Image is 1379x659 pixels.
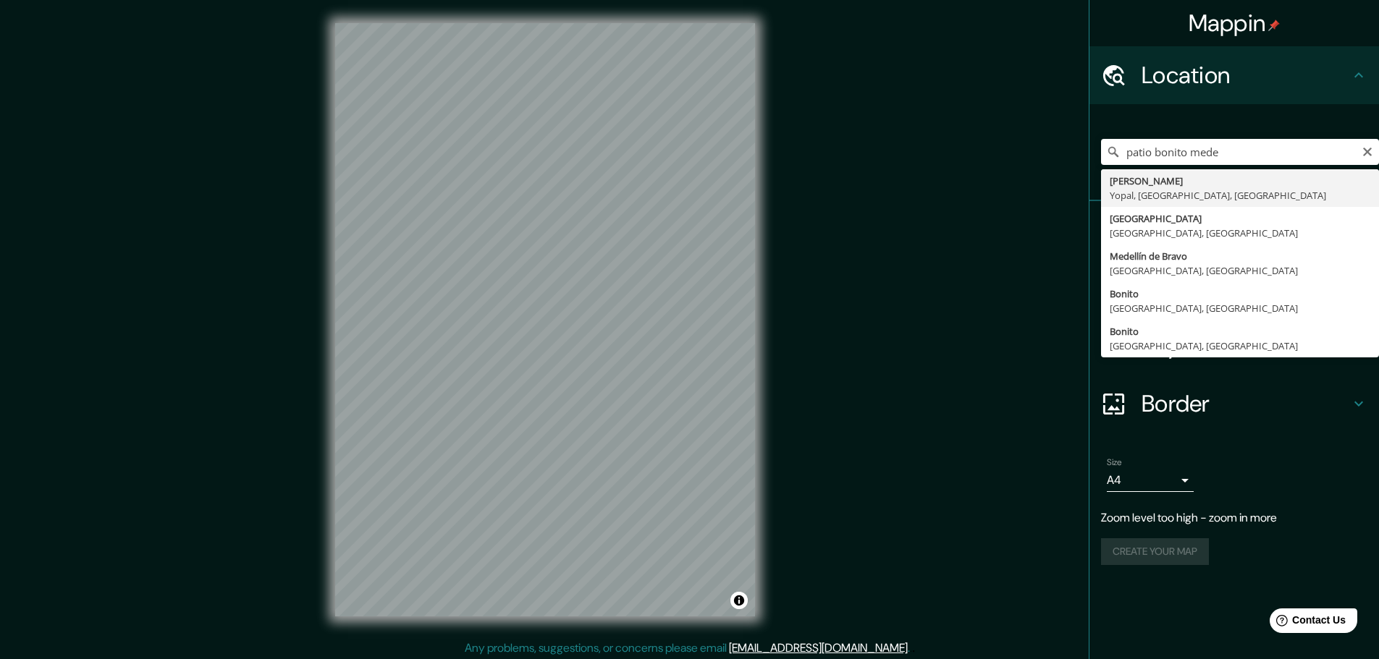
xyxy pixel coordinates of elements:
div: . [912,639,915,657]
p: Any problems, suggestions, or concerns please email . [465,639,910,657]
div: Border [1089,375,1379,433]
div: Layout [1089,317,1379,375]
img: pin-icon.png [1268,20,1280,31]
p: Zoom level too high - zoom in more [1101,509,1367,527]
button: Clear [1362,144,1373,158]
iframe: Help widget launcher [1250,603,1363,643]
div: Style [1089,259,1379,317]
div: . [910,639,912,657]
div: [GEOGRAPHIC_DATA], [GEOGRAPHIC_DATA] [1110,263,1370,278]
div: Bonito [1110,286,1370,301]
div: Bonito [1110,324,1370,339]
input: Pick your city or area [1101,139,1379,165]
h4: Layout [1142,331,1350,360]
canvas: Map [335,23,755,616]
h4: Border [1142,389,1350,418]
a: [EMAIL_ADDRESS][DOMAIN_NAME] [729,640,908,655]
div: [GEOGRAPHIC_DATA], [GEOGRAPHIC_DATA] [1110,301,1370,315]
div: [GEOGRAPHIC_DATA], [GEOGRAPHIC_DATA] [1110,226,1370,240]
div: Pins [1089,201,1379,259]
h4: Mappin [1189,9,1281,38]
div: Location [1089,46,1379,104]
div: Yopal, [GEOGRAPHIC_DATA], [GEOGRAPHIC_DATA] [1110,188,1370,203]
div: Medellín de Bravo [1110,249,1370,263]
div: [GEOGRAPHIC_DATA], [GEOGRAPHIC_DATA] [1110,339,1370,353]
div: [GEOGRAPHIC_DATA] [1110,211,1370,226]
h4: Location [1142,61,1350,90]
button: Toggle attribution [730,592,748,609]
div: [PERSON_NAME] [1110,174,1370,188]
label: Size [1107,456,1122,469]
div: A4 [1107,469,1194,492]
